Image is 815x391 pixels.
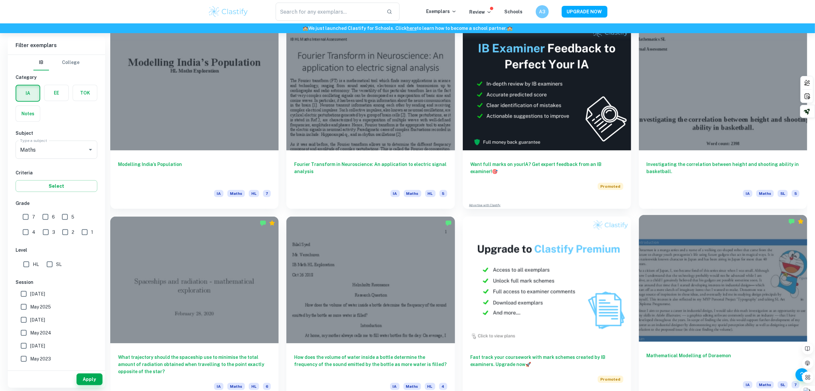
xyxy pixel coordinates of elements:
span: IA [390,383,400,390]
button: College [62,55,79,70]
a: Schools [505,9,523,14]
span: Maths [404,190,421,197]
h6: Want full marks on your IA ? Get expert feedback from an IB examiner! [471,161,623,175]
span: May 2024 [30,329,51,336]
span: IA [743,381,752,388]
h6: Fourier Transform in Neuroscience: An application to electric signal analysis [294,161,447,182]
h6: Criteria [16,169,97,176]
h6: Mathematical Modelling of Doraemon [647,352,799,373]
p: Review [470,8,492,16]
button: IB [33,55,49,70]
span: 🏫 [303,26,308,31]
input: Search for any exemplars... [276,3,382,21]
div: Premium [269,220,275,226]
span: 🏫 [507,26,512,31]
span: 1 [91,229,93,236]
span: Maths [227,190,245,197]
h6: Grade [16,200,97,207]
span: Maths [756,381,774,388]
button: Select [16,180,97,192]
span: IA [390,190,400,197]
h6: How does the volume of water inside a bottle determine the frequency of the sound emitted by the ... [294,354,447,375]
span: Maths [403,383,421,390]
img: Thumbnail [463,217,631,343]
img: Marked [260,220,266,226]
img: Marked [788,218,795,225]
label: Type a subject [20,138,47,143]
span: May 2023 [30,355,51,362]
span: HL [249,383,259,390]
h6: Modelling India’s Population [118,161,271,182]
span: IA [214,383,223,390]
button: A3 [536,5,549,18]
a: Investigating the correlation between height and shooting ability in basketball.IAMathsSL5 [639,24,807,209]
button: Notes [16,106,40,121]
h6: Category [16,74,97,81]
a: Fourier Transform in Neuroscience: An application to electric signal analysisIAMathsHL5 [286,24,455,209]
h6: Fast track your coursework with mark schemes created by IB examiners. Upgrade now [471,354,623,368]
span: [DATE] [30,316,45,323]
button: UPGRADE NOW [562,6,607,18]
a: Want full marks on yourIA? Get expert feedback from an IB examiner!PromotedAdvertise with Clastify [463,24,631,209]
p: Exemplars [426,8,457,15]
span: [DATE] [30,342,45,349]
span: 7 [792,381,799,388]
a: Modelling India’s PopulationIAMathsHL7 [110,24,279,209]
h6: A3 [538,8,546,15]
span: SL [778,190,788,197]
button: IA [16,85,40,101]
h6: Subject [16,130,97,137]
h6: Level [16,246,97,254]
span: 3 [52,229,55,236]
div: Premium [797,27,804,34]
span: SL [778,381,788,388]
h6: Filter exemplars [8,36,105,55]
span: Promoted [598,376,623,383]
span: HL [33,261,39,268]
img: Marked [445,220,452,226]
img: Clastify logo [208,5,249,18]
a: here [407,26,417,31]
h6: Investigating the correlation between height and shooting ability in basketball. [647,161,799,182]
span: HL [425,383,435,390]
div: Premium [797,218,804,225]
div: Filter type choice [33,55,79,70]
span: HL [249,190,259,197]
span: Maths [227,383,245,390]
span: Promoted [598,183,623,190]
span: 🎯 [492,169,498,174]
span: SL [56,261,62,268]
a: Advertise with Clastify [469,203,501,208]
button: Open [86,145,95,154]
span: [DATE] [30,290,45,297]
button: EE [44,85,68,101]
span: Maths [756,190,774,197]
span: 5 [439,190,447,197]
div: Premium [269,27,275,34]
h6: We just launched Clastify for Schools. Click to learn how to become a school partner. [1,25,814,32]
span: 7 [263,190,271,197]
h6: What trajectory should the spaceship use to minimise the total amount of radiation obtained when ... [118,354,271,375]
span: May 2025 [30,303,51,310]
button: TOK [73,85,97,101]
button: Apply [77,373,102,385]
span: 7 [32,213,35,221]
img: Thumbnail [463,24,631,150]
span: 6 [263,383,271,390]
button: Help and Feedback [796,368,809,381]
span: IA [214,190,223,197]
span: 4 [32,229,35,236]
span: 2 [72,229,74,236]
span: HL [425,190,436,197]
span: IA [743,190,752,197]
span: 5 [71,213,74,221]
span: 4 [439,383,447,390]
h6: Session [16,279,97,286]
span: 6 [52,213,55,221]
span: 5 [792,190,799,197]
span: 🚀 [526,362,531,367]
